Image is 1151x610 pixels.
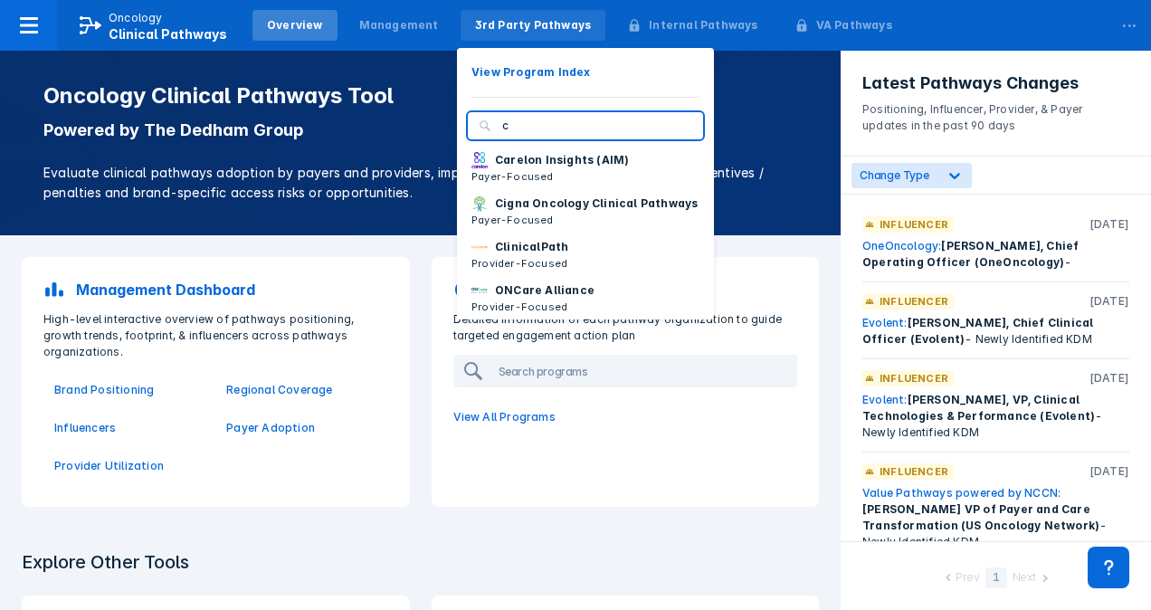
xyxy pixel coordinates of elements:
[862,393,1095,423] span: [PERSON_NAME], VP, Clinical Technologies & Performance (Evolent)
[11,539,200,585] h3: Explore Other Tools
[495,239,568,255] p: ClinicalPath
[862,315,1129,348] div: - Newly Identified KDM
[109,10,163,26] p: Oncology
[1089,216,1129,233] p: [DATE]
[442,398,809,436] a: View All Programs
[43,119,797,141] p: Powered by The Dedham Group
[109,26,227,42] span: Clinical Pathways
[862,392,1129,441] div: - Newly Identified KDM
[860,168,929,182] span: Change Type
[43,83,797,109] h1: Oncology Clinical Pathways Tool
[880,463,948,480] p: Influencer
[816,17,892,33] div: VA Pathways
[54,420,205,436] a: Influencers
[862,486,1061,500] a: Value Pathways powered by NCCN:
[1088,547,1129,588] div: Contact Support
[880,216,948,233] p: Influencer
[471,152,488,168] img: carelon-insights.png
[495,152,629,168] p: Carelon Insights (AIM)
[880,293,948,310] p: Influencer
[471,168,629,185] p: Payer-Focused
[43,163,797,203] p: Evaluate clinical pathways adoption by payers and providers, implementation sophistication, finan...
[862,485,1129,550] div: - Newly Identified KDM
[471,255,568,272] p: Provider-Focused
[495,282,595,299] p: ONCare Alliance
[457,147,714,190] button: Carelon Insights (AIM)Payer-Focused
[54,382,205,398] a: Brand Positioning
[475,17,592,33] div: 3rd Party Pathways
[495,195,698,212] p: Cigna Oncology Clinical Pathways
[502,118,692,134] input: Search for programs
[471,239,488,255] img: via-oncology.png
[226,420,376,436] a: Payer Adoption
[491,357,796,386] input: Search programs
[985,567,1007,588] div: 1
[267,17,323,33] div: Overview
[457,277,714,320] button: ONCare AllianceProvider-Focused
[862,238,1129,271] div: -
[862,239,941,253] a: OneOncology:
[252,10,338,41] a: Overview
[862,316,1093,346] span: [PERSON_NAME], Chief Clinical Officer (Evolent)
[457,59,714,86] button: View Program Index
[54,458,205,474] a: Provider Utilization
[471,212,698,228] p: Payer-Focused
[862,94,1129,134] p: Positioning, Influencer, Provider, & Payer updates in the past 90 days
[33,268,399,311] a: Management Dashboard
[956,569,979,588] div: Prev
[1013,569,1036,588] div: Next
[457,234,714,277] button: ClinicalPathProvider-Focused
[33,311,399,360] p: High-level interactive overview of pathways positioning, growth trends, footprint, & influencers ...
[862,316,908,329] a: Evolent:
[457,190,714,234] button: Cigna Oncology Clinical PathwaysPayer-Focused
[649,17,757,33] div: Internal Pathways
[461,10,606,41] a: 3rd Party Pathways
[862,393,908,406] a: Evolent:
[862,72,1129,94] h3: Latest Pathways Changes
[880,370,948,386] p: Influencer
[442,311,809,344] p: Detailed information of each pathway organization to guide targeted engagement action plan
[471,299,595,315] p: Provider-Focused
[862,502,1099,532] span: [PERSON_NAME] VP of Payer and Care Transformation (US Oncology Network)
[1089,370,1129,386] p: [DATE]
[471,64,591,81] p: View Program Index
[1089,463,1129,480] p: [DATE]
[1111,3,1147,41] div: ...
[442,268,809,311] a: 3rd Party Pathways Programs
[226,382,376,398] a: Regional Coverage
[471,195,488,212] img: cigna-oncology-clinical-pathways.png
[76,279,255,300] p: Management Dashboard
[862,239,1079,269] span: [PERSON_NAME], Chief Operating Officer (OneOncology)
[345,10,453,41] a: Management
[471,282,488,299] img: oncare-alliance.png
[1089,293,1129,310] p: [DATE]
[359,17,439,33] div: Management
